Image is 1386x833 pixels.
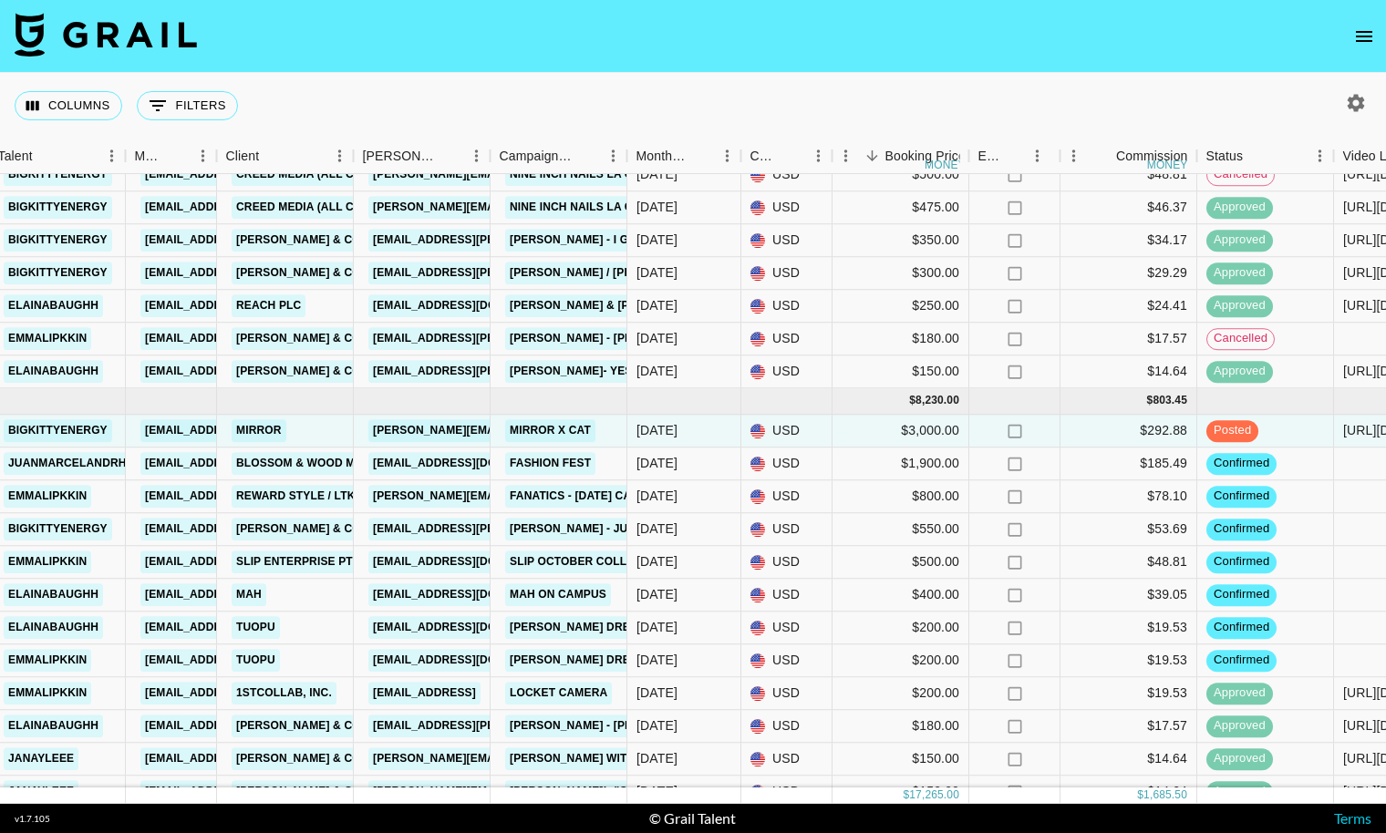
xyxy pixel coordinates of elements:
[833,290,969,323] div: $250.00
[1206,422,1258,439] span: posted
[1206,520,1277,538] span: confirmed
[1207,166,1274,183] span: cancelled
[1307,142,1334,170] button: Menu
[741,644,833,677] div: USD
[140,452,438,475] a: [EMAIL_ADDRESS][PERSON_NAME][DOMAIN_NAME]
[505,616,665,639] a: [PERSON_NAME] Dresses
[574,143,600,169] button: Sort
[833,677,969,710] div: $200.00
[4,360,103,383] a: elainabaughh
[463,142,491,170] button: Menu
[1153,394,1187,409] div: 803.45
[636,783,677,801] div: Oct '25
[126,139,217,174] div: Manager
[636,652,677,670] div: Oct '25
[232,485,359,508] a: Reward Style / LTK
[505,682,612,704] a: Locket Camera
[164,143,190,169] button: Sort
[232,780,390,803] a: [PERSON_NAME] & Co LLC
[368,715,666,737] a: [EMAIL_ADDRESS][PERSON_NAME][DOMAIN_NAME]
[232,229,390,252] a: [PERSON_NAME] & Co LLC
[140,616,438,639] a: [EMAIL_ADDRESS][PERSON_NAME][DOMAIN_NAME]
[368,196,760,219] a: [PERSON_NAME][EMAIL_ADDRESS][PERSON_NAME][DOMAIN_NAME]
[909,787,959,803] div: 17,265.00
[1206,199,1273,216] span: approved
[505,715,711,737] a: [PERSON_NAME] - [PERSON_NAME]
[505,780,688,803] a: [PERSON_NAME]!- "Cozy You"
[636,166,677,184] div: Sep '25
[217,139,354,174] div: Client
[15,91,122,120] button: Select columns
[15,13,197,57] img: Grail Talent
[232,649,280,672] a: TUOPU
[363,139,438,174] div: [PERSON_NAME]
[636,363,677,381] div: Sep '25
[505,360,672,383] a: [PERSON_NAME]- Yes Baby
[1206,297,1273,314] span: approved
[1060,355,1197,388] div: $14.64
[1091,143,1116,169] button: Sort
[368,747,760,770] a: [PERSON_NAME][EMAIL_ADDRESS][PERSON_NAME][DOMAIN_NAME]
[833,355,969,388] div: $150.00
[903,787,909,803] div: $
[833,612,969,644] div: $200.00
[649,809,736,828] div: © Grail Talent
[860,143,885,169] button: Sort
[1060,743,1197,776] div: $14.64
[741,612,833,644] div: USD
[190,142,217,170] button: Menu
[1060,513,1197,546] div: $53.69
[1060,644,1197,677] div: $19.53
[505,419,595,442] a: Mirror X Cat
[1206,783,1273,800] span: approved
[1206,488,1277,505] span: confirmed
[354,139,491,174] div: Booker
[833,710,969,743] div: $180.00
[4,196,112,219] a: bigkittyenergy
[741,257,833,290] div: USD
[833,257,969,290] div: $300.00
[805,142,833,170] button: Menu
[969,139,1060,174] div: Expenses: Remove Commission?
[4,518,112,540] a: bigkittyenergy
[98,142,126,170] button: Menu
[741,579,833,612] div: USD
[833,447,969,480] div: $1,900.00
[1060,546,1197,579] div: $48.81
[833,513,969,546] div: $550.00
[1060,159,1197,191] div: $48.81
[1206,231,1273,249] span: approved
[636,619,677,637] div: Oct '25
[741,355,833,388] div: USD
[925,159,966,170] div: money
[232,294,305,317] a: Reach PLC
[833,743,969,776] div: $150.00
[833,142,860,170] button: Menu
[833,480,969,513] div: $800.00
[833,191,969,224] div: $475.00
[1060,257,1197,290] div: $29.29
[741,776,833,808] div: USD
[140,294,438,317] a: [EMAIL_ADDRESS][PERSON_NAME][DOMAIN_NAME]
[1060,677,1197,710] div: $19.53
[500,139,574,174] div: Campaign (Type)
[1060,323,1197,355] div: $17.57
[741,139,833,174] div: Currency
[259,143,284,169] button: Sort
[688,143,714,169] button: Sort
[1334,809,1371,827] a: Terms
[1060,142,1088,170] button: Menu
[1060,612,1197,644] div: $19.53
[4,229,112,252] a: bigkittyenergy
[780,143,805,169] button: Sort
[741,480,833,513] div: USD
[438,143,463,169] button: Sort
[368,583,573,606] a: [EMAIL_ADDRESS][DOMAIN_NAME]
[505,649,665,672] a: [PERSON_NAME] Dresses
[140,747,438,770] a: [EMAIL_ADDRESS][PERSON_NAME][DOMAIN_NAME]
[833,415,969,447] div: $3,000.00
[368,163,760,186] a: [PERSON_NAME][EMAIL_ADDRESS][PERSON_NAME][DOMAIN_NAME]
[636,750,677,768] div: Oct '25
[1197,139,1334,174] div: Status
[1143,787,1187,803] div: 1,685.50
